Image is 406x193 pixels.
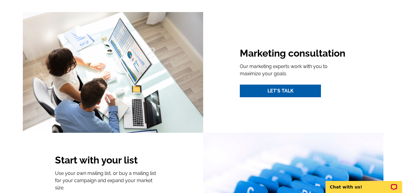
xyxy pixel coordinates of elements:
[55,154,162,167] h2: Start with your list
[240,85,321,97] a: Let's Talk
[55,170,162,191] p: Use your own mailing list, or buy a mailing list for your campaign and expand your market size.
[322,174,406,193] iframe: LiveChat chat widget
[240,63,346,77] p: Our marketing experts work with you to maximize your goals.
[240,48,346,60] h2: Marketing consultation
[23,12,203,132] img: marketing-team-expresscopy-postcards.png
